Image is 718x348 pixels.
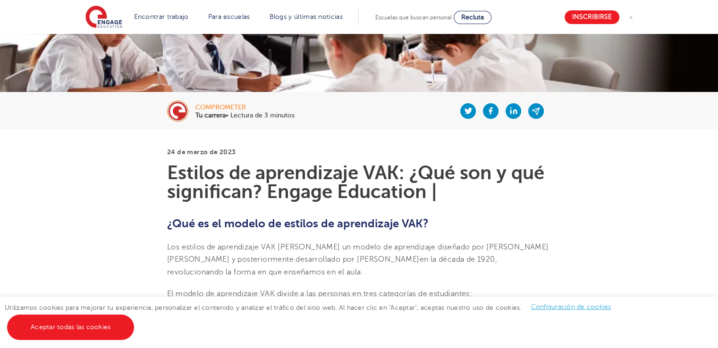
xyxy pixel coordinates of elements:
font: Los estilos de aprendizaje VAK [PERSON_NAME] un modelo de aprendizaje diseñado por [PERSON_NAME] ... [167,243,549,264]
a: Recluta [454,11,491,24]
a: Para escuelas [208,13,250,20]
font: Inscribirse [572,14,612,21]
font: Estilos de aprendizaje VAK: ¿Qué son y qué significan? Engage Education | [167,162,544,202]
a: Encontrar trabajo [134,13,189,20]
font: Aceptar todas las cookies [31,323,110,331]
font: comprometer [195,104,246,111]
font: Tu carrera [195,112,226,119]
a: Aceptar todas las cookies [7,315,134,340]
font: • Lectura de 3 minutos [226,112,295,119]
font: Escuelas que buscan personal [375,14,452,21]
font: Recluta [461,14,484,21]
font: ¿Qué es el modelo de estilos de aprendizaje VAK? [167,217,429,230]
img: Educación comprometida [85,6,122,29]
a: Configuración de cookies [531,303,611,310]
a: Blogs y últimas noticias [270,13,343,20]
font: Utilizamos cookies para mejorar tu experiencia, personalizar el contenido y analizar el tráfico d... [5,304,522,311]
font: El modelo de aprendizaje VAK divide a las personas en tres categorías de estudiantes: [167,290,472,298]
font: 24 de marzo de 2023 [167,148,236,156]
font: en la década de 1920, revolucionando la forma en que enseñamos en el aula [167,255,497,276]
font: . [361,268,363,276]
a: Inscribirse [565,10,619,24]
